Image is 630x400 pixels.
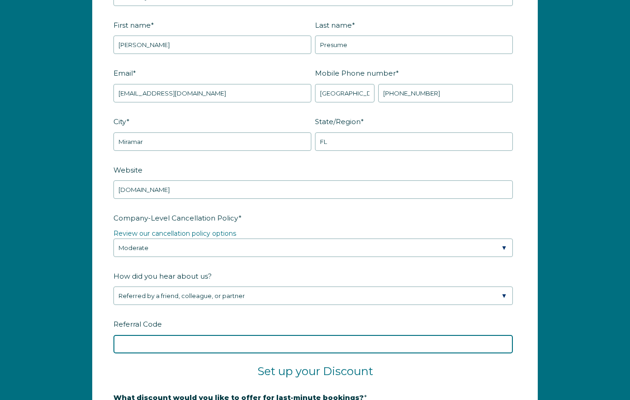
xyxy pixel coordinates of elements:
span: Last name [315,18,352,32]
span: City [113,114,126,129]
span: State/Region [315,114,361,129]
span: Company-Level Cancellation Policy [113,211,238,225]
span: First name [113,18,151,32]
span: Mobile Phone number [315,66,396,80]
span: Website [113,163,143,177]
a: Review our cancellation policy options [113,229,236,238]
span: How did you hear about us? [113,269,212,283]
span: Referral Code [113,317,162,331]
span: Set up your Discount [257,364,373,378]
span: Email [113,66,133,80]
